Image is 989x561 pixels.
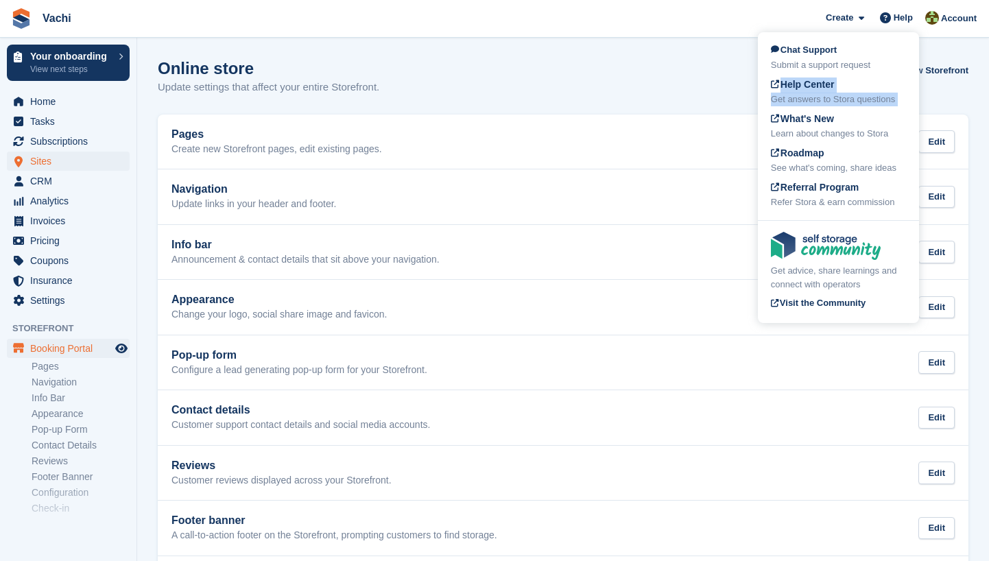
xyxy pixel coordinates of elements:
span: Roadmap [771,147,824,158]
div: Edit [918,462,955,484]
span: What's New [771,113,834,124]
span: CRM [30,171,112,191]
span: Booking Portal [30,339,112,358]
span: Subscriptions [30,132,112,151]
div: Edit [918,407,955,429]
div: See what's coming, share ideas [771,161,906,175]
p: Customer support contact details and social media accounts. [171,419,430,431]
h2: Pop-up form [171,349,427,361]
span: Tasks [30,112,112,131]
div: Submit a support request [771,58,906,72]
h2: Contact details [171,404,430,416]
a: Get advice, share learnings and connect with operators Visit the Community [771,232,906,312]
span: Pricing [30,231,112,250]
img: Anete Gre [925,11,939,25]
a: Pages Create new Storefront pages, edit existing pages. Edit [158,115,968,169]
span: Help Center [771,79,835,90]
p: A call-to-action footer on the Storefront, prompting customers to find storage. [171,529,497,542]
a: Referral Program Refer Stora & earn commission [771,180,906,209]
a: Appearance Change your logo, social share image and favicon. Edit [158,280,968,335]
span: Analytics [30,191,112,211]
span: Coupons [30,251,112,270]
span: Settings [30,291,112,310]
div: Get advice, share learnings and connect with operators [771,264,906,291]
h1: Online store [158,59,379,77]
a: Vachi [37,7,77,29]
span: Create [826,11,853,25]
h2: Reviews [171,459,392,472]
a: menu [7,191,130,211]
span: Chat Support [771,45,837,55]
a: Pop-up form Configure a lead generating pop-up form for your Storefront. Edit [158,335,968,390]
a: menu [7,171,130,191]
span: View Storefront [903,64,968,77]
div: Edit [918,241,955,263]
span: Home [30,92,112,111]
p: Configure a lead generating pop-up form for your Storefront. [171,364,427,377]
div: Learn about changes to Stora [771,127,906,141]
img: stora-icon-8386f47178a22dfd0bd8f6a31ec36ba5ce8667c1dd55bd0f319d3a0aa187defe.svg [11,8,32,29]
div: Edit [918,517,955,540]
a: Reviews [32,455,130,468]
a: Pop-up Form [32,423,130,436]
p: Update links in your header and footer. [171,198,337,211]
a: menu [7,132,130,151]
a: Roadmap See what's coming, share ideas [771,146,906,175]
a: Info bar Announcement & contact details that sit above your navigation. Edit [158,225,968,280]
a: Reviews Customer reviews displayed across your Storefront. Edit [158,446,968,501]
a: menu [7,112,130,131]
a: Contact details Customer support contact details and social media accounts. Edit [158,390,968,445]
span: Visit the Community [771,298,866,308]
h2: Pages [171,128,382,141]
p: View next steps [30,63,112,75]
a: Preview store [113,340,130,357]
img: community-logo-e120dcb29bea30313fccf008a00513ea5fe9ad107b9d62852cae38739ed8438e.svg [771,232,881,260]
span: Insurance [30,271,112,290]
a: menu [7,211,130,230]
p: Announcement & contact details that sit above your navigation. [171,254,440,266]
p: Your onboarding [30,51,112,61]
a: What's New Learn about changes to Stora [771,112,906,141]
div: Edit [918,296,955,319]
a: View Storefront [892,59,968,82]
p: Update settings that affect your entire Storefront. [158,80,379,95]
span: Referral Program [771,182,859,193]
a: Configuration [32,486,130,499]
a: Appearance [32,407,130,420]
a: menu [7,152,130,171]
p: Change your logo, social share image and favicon. [171,309,387,321]
div: Get answers to Stora questions [771,93,906,106]
div: Edit [918,186,955,208]
p: Customer reviews displayed across your Storefront. [171,475,392,487]
a: Navigation [32,376,130,389]
a: menu [7,92,130,111]
a: menu [7,339,130,358]
a: Info Bar [32,392,130,405]
a: menu [7,291,130,310]
a: menu [7,231,130,250]
span: Storefront [12,322,136,335]
span: Help [894,11,913,25]
h2: Navigation [171,183,337,195]
span: Account [941,12,977,25]
a: Help Center Get answers to Stora questions [771,77,906,106]
h2: Appearance [171,294,387,306]
span: Sites [30,152,112,171]
a: Contact Details [32,439,130,452]
a: menu [7,251,130,270]
a: Navigation Update links in your header and footer. Edit [158,169,968,224]
div: Edit [918,351,955,374]
a: Footer Banner [32,470,130,484]
h2: Info bar [171,239,440,251]
a: Footer banner A call-to-action footer on the Storefront, prompting customers to find storage. Edit [158,501,968,556]
h2: Footer banner [171,514,497,527]
span: Invoices [30,211,112,230]
a: Pages [32,360,130,373]
a: Check-in [32,502,130,515]
a: Your onboarding View next steps [7,45,130,81]
p: Create new Storefront pages, edit existing pages. [171,143,382,156]
div: Refer Stora & earn commission [771,195,906,209]
a: menu [7,271,130,290]
div: Edit [918,130,955,153]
